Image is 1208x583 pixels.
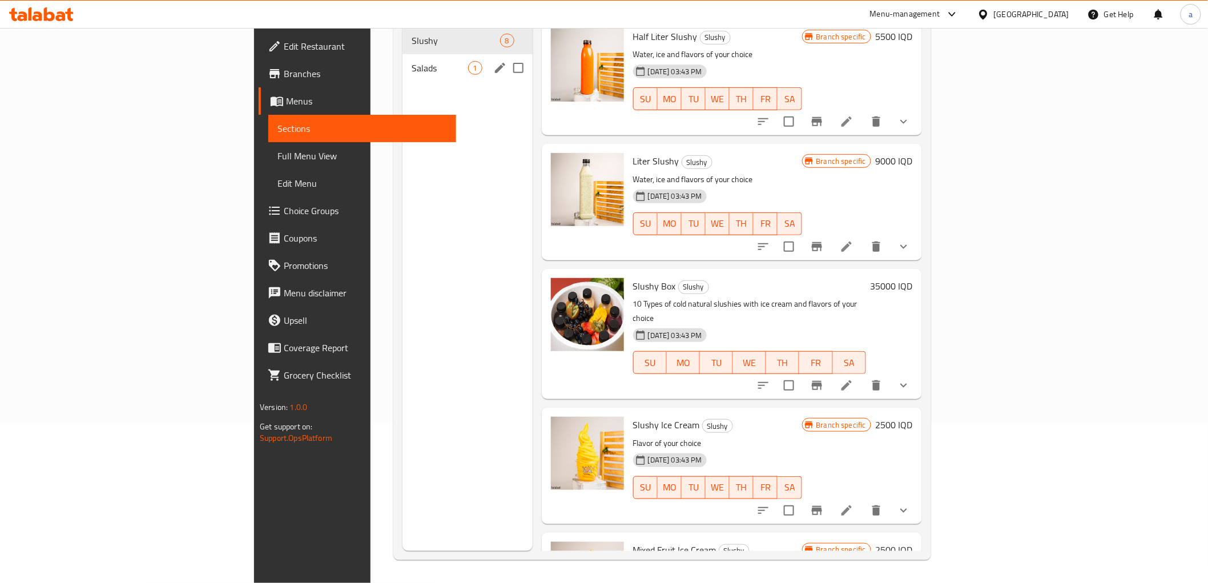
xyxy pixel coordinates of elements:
[259,361,456,389] a: Grocery Checklist
[551,417,624,490] img: Slushy Ice Cream
[633,351,667,374] button: SU
[643,330,707,341] span: [DATE] 03:43 PM
[643,191,707,202] span: [DATE] 03:43 PM
[284,259,446,272] span: Promotions
[686,91,701,107] span: TU
[402,22,532,86] nav: Menu sections
[633,172,802,187] p: Water, ice and flavors of your choice
[871,278,913,294] h6: 35000 IQD
[286,94,446,108] span: Menus
[890,497,917,524] button: show more
[633,28,698,45] span: Half Liter Slushy
[469,63,482,74] span: 1
[782,91,797,107] span: SA
[284,341,446,355] span: Coverage Report
[870,7,940,21] div: Menu-management
[778,476,802,499] button: SA
[863,233,890,260] button: delete
[643,455,707,465] span: [DATE] 03:43 PM
[678,280,709,294] div: Slushy
[897,379,911,392] svg: Show Choices
[260,400,288,415] span: Version:
[671,355,695,371] span: MO
[633,152,679,170] span: Liter Slushy
[633,212,658,235] button: SU
[259,224,456,252] a: Coupons
[710,91,725,107] span: WE
[710,215,725,232] span: WE
[766,351,799,374] button: TH
[1189,8,1193,21] span: a
[633,416,700,433] span: Slushy Ice Cream
[734,215,749,232] span: TH
[777,373,801,397] span: Select to update
[863,497,890,524] button: delete
[662,479,677,496] span: MO
[803,372,831,399] button: Branch-specific-item
[706,87,730,110] button: WE
[750,372,777,399] button: sort-choices
[840,504,853,517] a: Edit menu item
[551,153,624,226] img: Liter Slushy
[706,212,730,235] button: WE
[876,417,913,433] h6: 2500 IQD
[799,351,832,374] button: FR
[730,476,754,499] button: TH
[412,34,500,47] span: Slushy
[551,278,624,351] img: Slushy Box
[658,212,682,235] button: MO
[260,419,312,434] span: Get support on:
[501,35,514,46] span: 8
[268,170,456,197] a: Edit Menu
[897,240,911,254] svg: Show Choices
[662,91,677,107] span: MO
[277,149,446,163] span: Full Menu View
[782,215,797,232] span: SA
[658,476,682,499] button: MO
[638,91,653,107] span: SU
[633,476,658,499] button: SU
[803,497,831,524] button: Branch-specific-item
[840,379,853,392] a: Edit menu item
[259,307,456,334] a: Upsell
[268,115,456,142] a: Sections
[633,47,802,62] p: Water, ice and flavors of your choice
[754,212,778,235] button: FR
[682,156,712,169] span: Slushy
[704,355,728,371] span: TU
[890,108,917,135] button: show more
[771,355,795,371] span: TH
[803,108,831,135] button: Branch-specific-item
[703,420,732,433] span: Slushy
[284,204,446,218] span: Choice Groups
[897,504,911,517] svg: Show Choices
[682,212,706,235] button: TU
[638,355,662,371] span: SU
[284,231,446,245] span: Coupons
[730,87,754,110] button: TH
[738,355,762,371] span: WE
[682,87,706,110] button: TU
[268,142,456,170] a: Full Menu View
[633,541,716,558] span: Mixed Fruit Ice Cream
[284,39,446,53] span: Edit Restaurant
[994,8,1069,21] div: [GEOGRAPHIC_DATA]
[679,280,708,293] span: Slushy
[277,176,446,190] span: Edit Menu
[638,479,653,496] span: SU
[777,235,801,259] span: Select to update
[277,122,446,135] span: Sections
[812,31,871,42] span: Branch specific
[259,33,456,60] a: Edit Restaurant
[468,61,482,75] div: items
[259,279,456,307] a: Menu disclaimer
[643,66,707,77] span: [DATE] 03:43 PM
[840,115,853,128] a: Edit menu item
[284,313,446,327] span: Upsell
[702,419,733,433] div: Slushy
[897,115,911,128] svg: Show Choices
[259,252,456,279] a: Promotions
[750,497,777,524] button: sort-choices
[758,479,773,496] span: FR
[758,215,773,232] span: FR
